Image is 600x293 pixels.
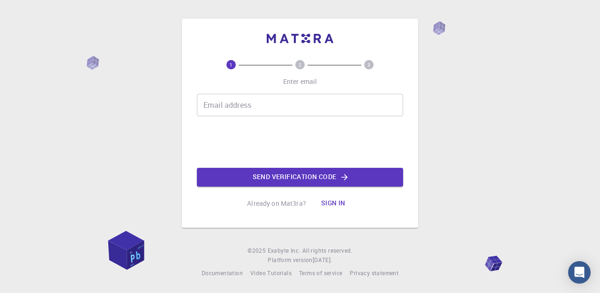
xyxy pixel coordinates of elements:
[247,199,306,208] p: Already on Mat3ra?
[229,124,371,160] iframe: reCAPTCHA
[247,246,267,255] span: © 2025
[299,269,342,278] a: Terms of service
[299,61,301,68] text: 2
[250,269,292,278] a: Video Tutorials
[367,61,370,68] text: 3
[202,269,243,278] a: Documentation
[268,246,300,255] a: Exabyte Inc.
[299,269,342,277] span: Terms of service
[283,77,317,86] p: Enter email
[313,256,332,263] span: [DATE] .
[197,168,403,187] button: Send verification code
[314,194,353,213] button: Sign in
[350,269,398,277] span: Privacy statement
[268,247,300,254] span: Exabyte Inc.
[230,61,232,68] text: 1
[302,246,352,255] span: All rights reserved.
[350,269,398,278] a: Privacy statement
[313,255,332,265] a: [DATE].
[250,269,292,277] span: Video Tutorials
[568,261,591,284] div: Open Intercom Messenger
[202,269,243,277] span: Documentation
[268,255,312,265] span: Platform version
